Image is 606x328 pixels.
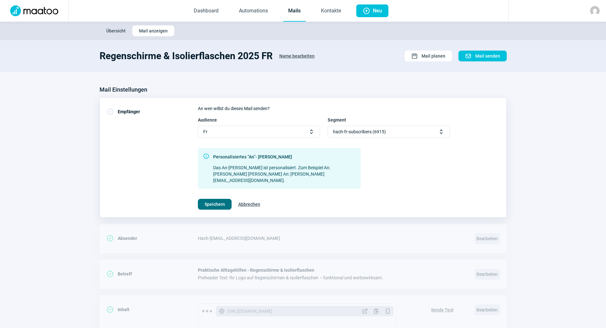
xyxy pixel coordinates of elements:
[424,303,460,315] button: Sende Test
[328,117,346,123] span: Segment
[213,164,356,184] div: Das An-[PERSON_NAME] ist personalisiert. Zum Beispiel An: [PERSON_NAME] [PERSON_NAME] An: [PERSON...
[458,51,507,61] button: Mail senden
[100,85,147,95] h3: Mail Einstellungen
[132,25,174,36] button: Mail anzeigen
[6,5,62,16] img: Logo
[106,268,198,280] div: Betreff
[475,269,500,280] span: Bearbeiten
[316,1,346,22] a: Kontakte
[475,304,500,315] span: Bearbeiten
[198,199,232,210] button: Speichern
[106,26,126,36] span: Übersicht
[100,50,273,62] h1: Regenschirme & Isolierflaschen 2025 FR
[203,126,207,137] span: Fr
[431,305,454,315] span: Sende Test
[198,105,500,112] div: An wen willst du dieses Mail senden?
[198,268,467,273] span: Praktische Alltagshilfen - Regenschirme & Isolierflaschen
[198,117,217,123] span: Audience
[213,153,356,161] div: Personalisiertes “An”- [PERSON_NAME]
[189,1,224,22] a: Dashboard
[106,303,198,316] div: Inhalt
[227,308,272,314] span: [URL][DOMAIN_NAME]
[405,51,452,61] button: Mail planen
[106,105,198,118] div: Empfänger
[273,50,321,62] button: Name bearbeiten
[283,1,306,22] a: Mails
[232,199,267,210] button: Abbrechen
[356,4,388,17] button: Neu
[205,199,225,209] span: Speichern
[475,233,500,244] span: Bearbeiten
[421,51,445,61] span: Mail planen
[475,51,500,61] span: Mail senden
[234,1,273,22] a: Automations
[238,199,260,209] span: Abbrechen
[139,26,168,36] span: Mail anzeigen
[590,6,600,16] img: avatar
[100,25,132,36] button: Übersicht
[333,126,386,137] span: hach-fr-subscribers (6915)
[198,275,467,280] span: Preheader Text: Ihr Logo auf Regenschirmen & Isolierflaschen – funktional und werbewirksam.
[279,51,315,61] span: Name bearbeiten
[198,232,467,245] div: Hach - [EMAIL_ADDRESS][DOMAIN_NAME]
[106,232,198,245] div: Absender
[373,4,382,17] span: Neu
